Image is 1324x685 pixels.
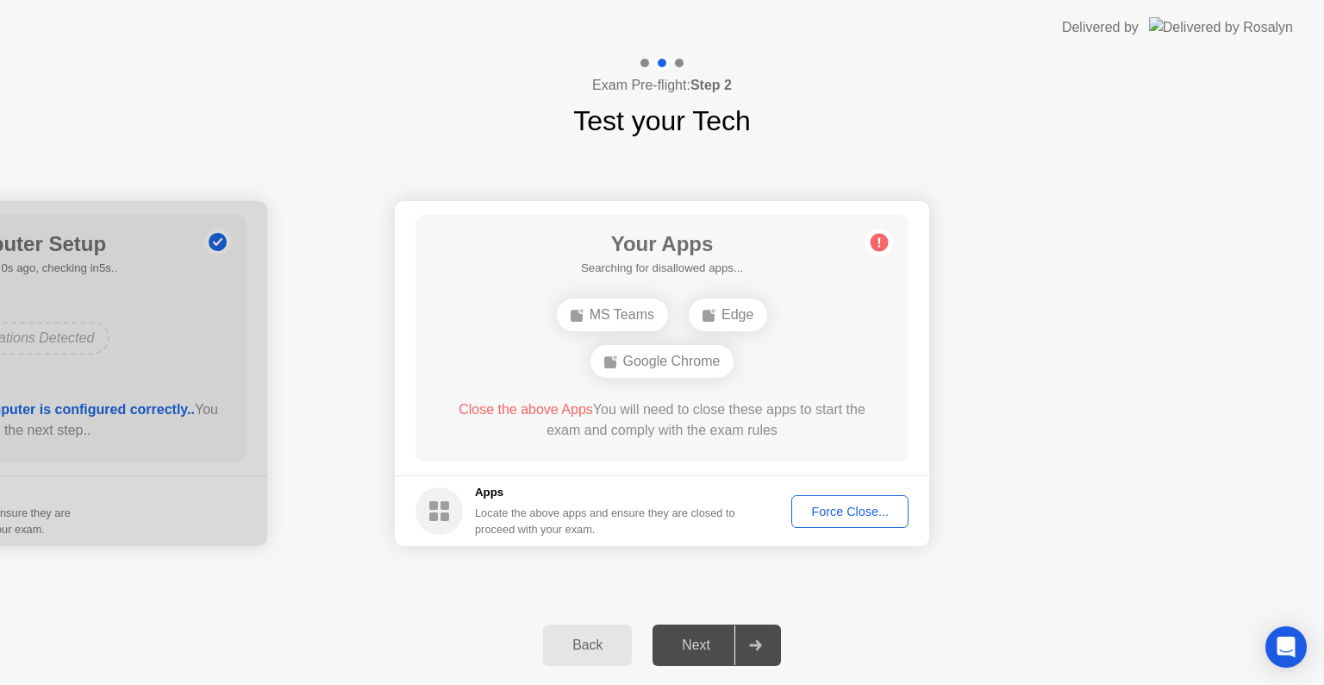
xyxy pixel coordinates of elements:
div: Force Close... [797,505,902,518]
h5: Searching for disallowed apps... [581,260,743,277]
div: You will need to close these apps to start the exam and comply with the exam rules [440,399,884,441]
div: Open Intercom Messenger [1265,626,1307,668]
button: Force Close... [791,495,909,528]
div: MS Teams [557,299,668,331]
b: Step 2 [690,78,732,92]
button: Next [653,625,781,666]
span: Close the above Apps [459,402,593,417]
div: Next [658,638,734,653]
h1: Your Apps [581,229,743,260]
div: Edge [689,299,767,331]
div: Google Chrome [590,345,734,378]
h1: Test your Tech [573,100,751,141]
img: Delivered by Rosalyn [1149,17,1293,37]
div: Locate the above apps and ensure they are closed to proceed with your exam. [475,505,736,537]
h4: Exam Pre-flight: [592,75,732,96]
h5: Apps [475,484,736,501]
div: Back [548,638,627,653]
button: Back [543,625,632,666]
div: Delivered by [1062,17,1139,38]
